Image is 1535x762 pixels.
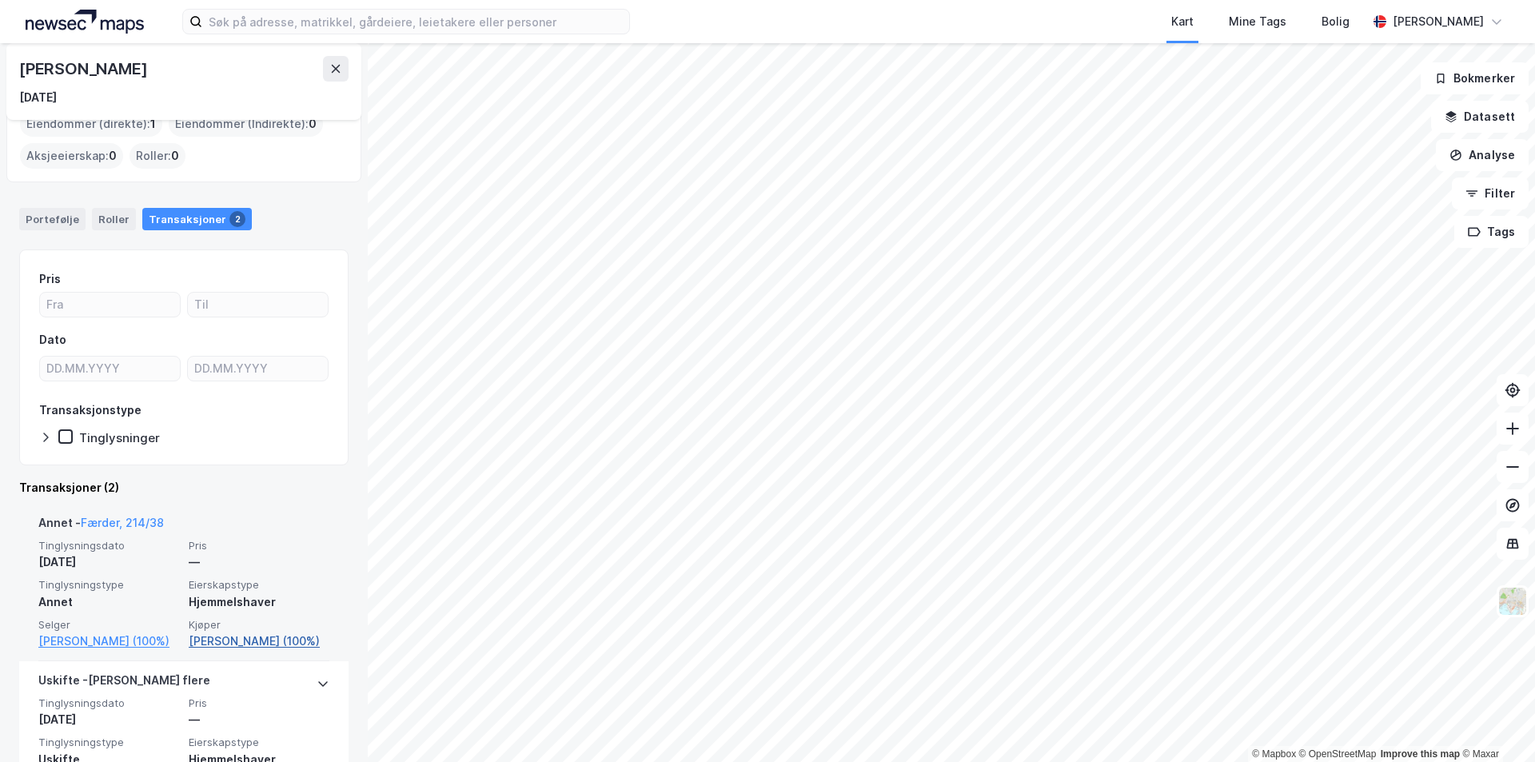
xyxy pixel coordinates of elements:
[130,143,185,169] div: Roller :
[188,293,328,317] input: Til
[189,539,329,553] span: Pris
[39,330,66,349] div: Dato
[1322,12,1350,31] div: Bolig
[1455,685,1535,762] iframe: Chat Widget
[38,592,179,612] div: Annet
[39,401,142,420] div: Transaksjonstype
[1431,101,1529,133] button: Datasett
[1436,139,1529,171] button: Analyse
[40,293,180,317] input: Fra
[79,430,160,445] div: Tinglysninger
[19,478,349,497] div: Transaksjoner (2)
[38,736,179,749] span: Tinglysningstype
[38,710,179,729] div: [DATE]
[1454,216,1529,248] button: Tags
[38,632,179,651] a: [PERSON_NAME] (100%)
[1171,12,1194,31] div: Kart
[39,269,61,289] div: Pris
[40,357,180,381] input: DD.MM.YYYY
[38,696,179,710] span: Tinglysningsdato
[189,736,329,749] span: Eierskapstype
[189,696,329,710] span: Pris
[26,10,144,34] img: logo.a4113a55bc3d86da70a041830d287a7e.svg
[1421,62,1529,94] button: Bokmerker
[188,357,328,381] input: DD.MM.YYYY
[142,208,252,230] div: Transaksjoner
[1252,748,1296,760] a: Mapbox
[189,592,329,612] div: Hjemmelshaver
[38,578,179,592] span: Tinglysningstype
[1393,12,1484,31] div: [PERSON_NAME]
[38,513,164,539] div: Annet -
[1452,178,1529,209] button: Filter
[169,111,323,137] div: Eiendommer (Indirekte) :
[19,56,150,82] div: [PERSON_NAME]
[81,516,164,529] a: Færder, 214/38
[38,618,179,632] span: Selger
[109,146,117,166] span: 0
[189,578,329,592] span: Eierskapstype
[1299,748,1377,760] a: OpenStreetMap
[171,146,179,166] span: 0
[92,208,136,230] div: Roller
[189,618,329,632] span: Kjøper
[38,553,179,572] div: [DATE]
[38,539,179,553] span: Tinglysningsdato
[19,208,86,230] div: Portefølje
[189,632,329,651] a: [PERSON_NAME] (100%)
[20,143,123,169] div: Aksjeeierskap :
[189,710,329,729] div: —
[229,211,245,227] div: 2
[20,111,162,137] div: Eiendommer (direkte) :
[189,553,329,572] div: —
[1497,586,1528,616] img: Z
[1381,748,1460,760] a: Improve this map
[38,671,210,696] div: Uskifte - [PERSON_NAME] flere
[1229,12,1286,31] div: Mine Tags
[202,10,629,34] input: Søk på adresse, matrikkel, gårdeiere, leietakere eller personer
[19,88,57,107] div: [DATE]
[150,114,156,134] span: 1
[309,114,317,134] span: 0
